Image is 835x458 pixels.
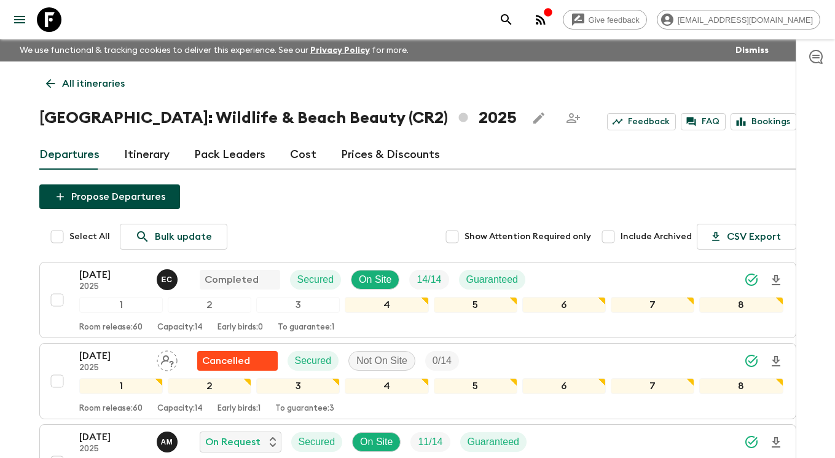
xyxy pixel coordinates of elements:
svg: Synced Successfully [744,435,759,449]
p: 2025 [79,363,147,373]
a: Prices & Discounts [341,140,440,170]
p: 2025 [79,282,147,292]
a: Bulk update [120,224,227,250]
a: FAQ [681,113,726,130]
button: menu [7,7,32,32]
p: Room release: 60 [79,404,143,414]
div: 8 [699,297,783,313]
div: 4 [345,297,428,313]
div: 2 [168,378,251,394]
p: Secured [297,272,334,287]
a: Privacy Policy [310,46,370,55]
div: On Site [352,432,401,452]
svg: Download Onboarding [769,435,783,450]
a: All itineraries [39,71,131,96]
p: All itineraries [62,76,125,91]
p: Guaranteed [468,435,520,449]
p: 2025 [79,444,147,454]
svg: Download Onboarding [769,354,783,369]
div: Secured [288,351,339,371]
p: We use functional & tracking cookies to deliver this experience. See our for more. [15,39,414,61]
button: Dismiss [732,42,772,59]
span: Eduardo Caravaca [157,273,180,283]
div: Trip Fill [410,432,450,452]
span: Select All [69,231,110,243]
div: 5 [434,378,517,394]
span: Show Attention Required only [465,231,591,243]
span: Share this itinerary [561,106,586,130]
div: 3 [256,297,340,313]
button: AM [157,432,180,452]
p: On Request [205,435,261,449]
div: Trip Fill [425,351,459,371]
p: To guarantee: 3 [275,404,334,414]
p: Capacity: 14 [157,404,203,414]
div: 1 [79,378,163,394]
a: Itinerary [124,140,170,170]
div: 4 [345,378,428,394]
div: 6 [522,297,606,313]
div: 7 [611,297,694,313]
div: Trip Fill [409,270,449,290]
div: Secured [290,270,342,290]
p: Room release: 60 [79,323,143,333]
div: 3 [256,378,340,394]
a: Give feedback [563,10,647,30]
div: On Site [351,270,399,290]
svg: Download Onboarding [769,273,783,288]
button: CSV Export [697,224,796,250]
a: Cost [290,140,316,170]
p: 11 / 14 [418,435,442,449]
p: Guaranteed [466,272,519,287]
span: Assign pack leader [157,354,178,364]
p: Completed [205,272,259,287]
button: [DATE]2025Assign pack leaderFlash Pack cancellationSecuredNot On SiteTrip Fill12345678Room releas... [39,343,796,419]
button: [DATE]2025Eduardo Caravaca CompletedSecuredOn SiteTrip FillGuaranteed12345678Room release:60Capac... [39,262,796,338]
p: On Site [359,272,391,287]
p: A M [161,437,173,447]
p: Secured [295,353,332,368]
p: Secured [299,435,335,449]
p: To guarantee: 1 [278,323,334,333]
p: [DATE] [79,430,147,444]
p: Capacity: 14 [157,323,203,333]
p: Early birds: 1 [218,404,261,414]
button: Propose Departures [39,184,180,209]
p: Not On Site [356,353,407,368]
div: Secured [291,432,343,452]
button: Edit this itinerary [527,106,551,130]
div: 6 [522,378,606,394]
a: Feedback [607,113,676,130]
p: [DATE] [79,267,147,282]
h1: [GEOGRAPHIC_DATA]: Wildlife & Beach Beauty (CR2) 2025 [39,106,517,130]
p: 0 / 14 [433,353,452,368]
div: [EMAIL_ADDRESS][DOMAIN_NAME] [657,10,820,30]
div: 5 [434,297,517,313]
p: 14 / 14 [417,272,441,287]
span: Give feedback [582,15,646,25]
span: Allan Morales [157,435,180,445]
p: [DATE] [79,349,147,363]
div: Not On Site [348,351,415,371]
p: Cancelled [202,353,250,368]
a: Departures [39,140,100,170]
a: Bookings [731,113,796,130]
div: 2 [168,297,251,313]
div: Flash Pack cancellation [197,351,278,371]
p: Bulk update [155,229,212,244]
p: On Site [360,435,393,449]
p: Early birds: 0 [218,323,263,333]
span: [EMAIL_ADDRESS][DOMAIN_NAME] [671,15,820,25]
span: Include Archived [621,231,692,243]
svg: Synced Successfully [744,353,759,368]
div: 1 [79,297,163,313]
button: search adventures [494,7,519,32]
svg: Synced Successfully [744,272,759,287]
div: 7 [611,378,694,394]
a: Pack Leaders [194,140,265,170]
div: 8 [699,378,783,394]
